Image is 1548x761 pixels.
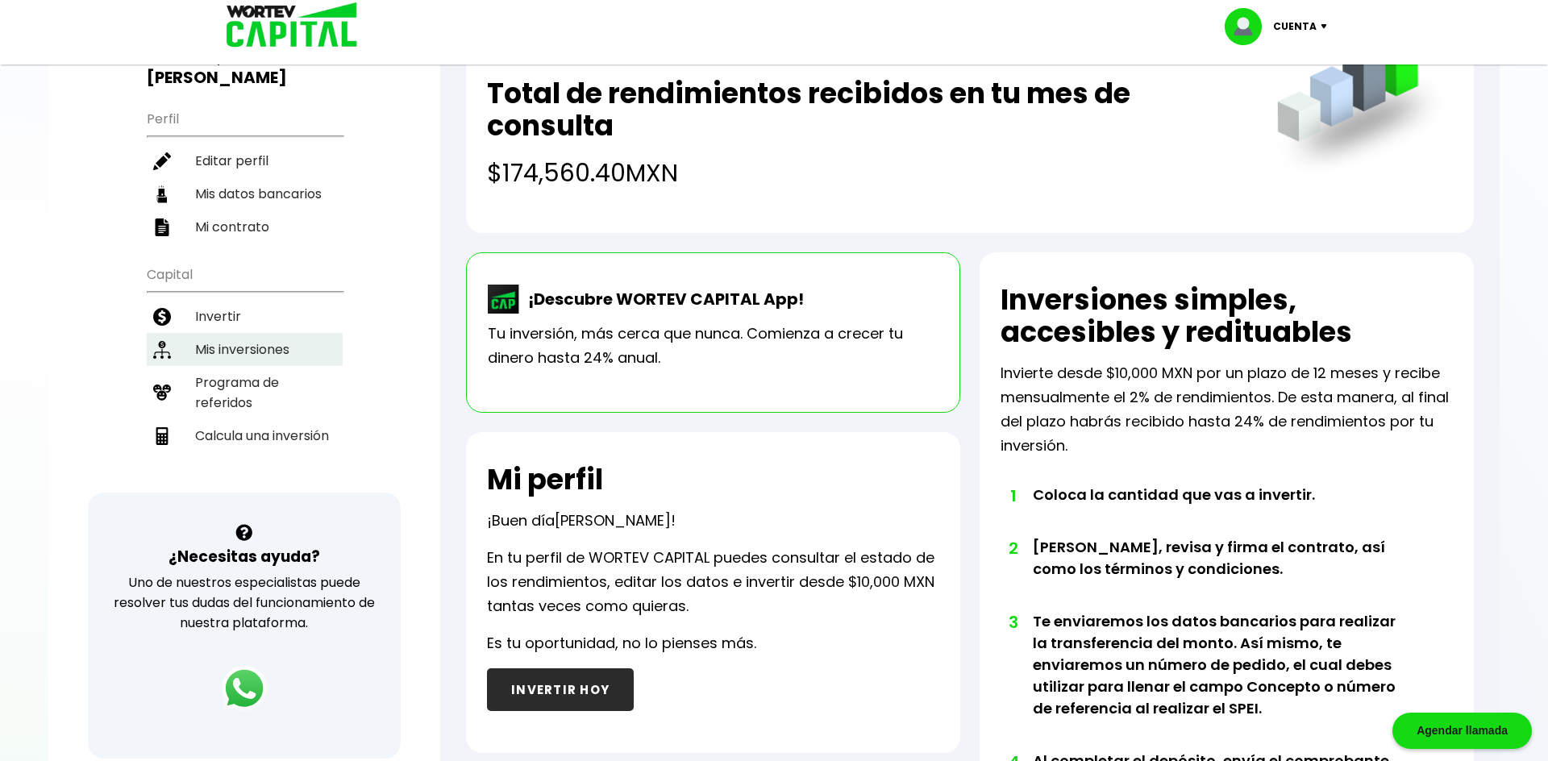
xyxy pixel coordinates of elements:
[147,210,343,243] a: Mi contrato
[147,256,343,493] ul: Capital
[1001,361,1453,458] p: Invierte desde $10,000 MXN por un plazo de 12 meses y recibe mensualmente el 2% de rendimientos. ...
[222,666,267,711] img: logos_whatsapp-icon.242b2217.svg
[487,668,634,711] button: INVERTIR HOY
[109,572,381,633] p: Uno de nuestros especialistas puede resolver tus dudas del funcionamiento de nuestra plataforma.
[487,546,939,618] p: En tu perfil de WORTEV CAPITAL puedes consultar el estado de los rendimientos, editar los datos e...
[153,308,171,326] img: invertir-icon.b3b967d7.svg
[147,144,343,177] a: Editar perfil
[1033,536,1408,610] li: [PERSON_NAME], revisa y firma el contrato, así como los términos y condiciones.
[153,218,171,236] img: contrato-icon.f2db500c.svg
[153,384,171,401] img: recomiendanos-icon.9b8e9327.svg
[147,300,343,333] a: Invertir
[147,66,287,89] b: [PERSON_NAME]
[488,285,520,314] img: wortev-capital-app-icon
[153,152,171,170] img: editar-icon.952d3147.svg
[1009,484,1017,508] span: 1
[487,77,1244,142] h2: Total de rendimientos recibidos en tu mes de consulta
[487,509,676,533] p: ¡Buen día !
[147,48,343,88] h3: Buen día,
[487,464,603,496] h2: Mi perfil
[147,419,343,452] a: Calcula una inversión
[169,545,320,568] h3: ¿Necesitas ayuda?
[147,177,343,210] a: Mis datos bancarios
[147,366,343,419] a: Programa de referidos
[1317,24,1338,29] img: icon-down
[153,185,171,203] img: datos-icon.10cf9172.svg
[520,287,804,311] p: ¡Descubre WORTEV CAPITAL App!
[1225,8,1273,45] img: profile-image
[1001,284,1453,348] h2: Inversiones simples, accesibles y redituables
[1033,484,1408,536] li: Coloca la cantidad que vas a invertir.
[153,427,171,445] img: calculadora-icon.17d418c4.svg
[1033,610,1408,750] li: Te enviaremos los datos bancarios para realizar la transferencia del monto. Así mismo, te enviare...
[1009,536,1017,560] span: 2
[147,101,343,243] ul: Perfil
[153,341,171,359] img: inversiones-icon.6695dc30.svg
[555,510,671,530] span: [PERSON_NAME]
[147,333,343,366] a: Mis inversiones
[1273,15,1317,39] p: Cuenta
[1009,610,1017,634] span: 3
[1392,713,1532,749] div: Agendar llamada
[487,155,1244,191] h4: $174,560.40 MXN
[487,631,756,655] p: Es tu oportunidad, no lo pienses más.
[488,322,938,370] p: Tu inversión, más cerca que nunca. Comienza a crecer tu dinero hasta 24% anual.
